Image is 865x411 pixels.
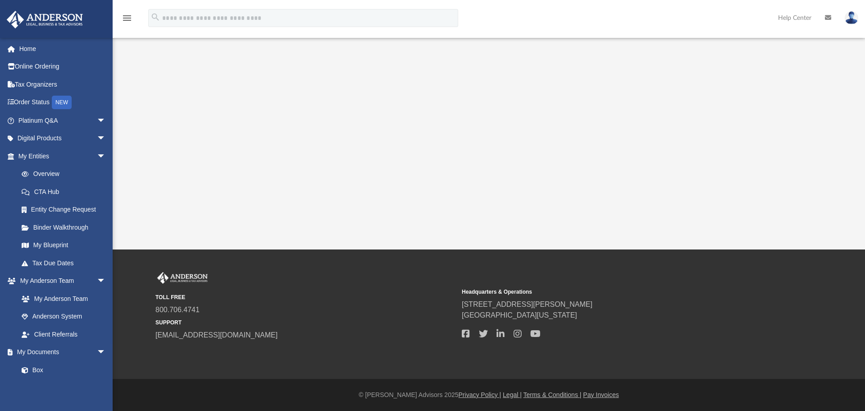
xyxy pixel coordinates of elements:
a: Privacy Policy | [459,391,501,398]
img: Anderson Advisors Platinum Portal [4,11,86,28]
a: My Anderson Team [13,290,110,308]
span: arrow_drop_down [97,129,115,148]
a: Platinum Q&Aarrow_drop_down [6,111,119,129]
a: My Blueprint [13,236,115,254]
a: My Documentsarrow_drop_down [6,343,115,361]
a: Order StatusNEW [6,93,119,112]
a: Client Referrals [13,325,115,343]
a: Tax Due Dates [13,254,119,272]
a: [GEOGRAPHIC_DATA][US_STATE] [462,311,577,319]
a: Home [6,40,119,58]
img: User Pic [845,11,858,24]
a: Box [13,361,110,379]
img: Anderson Advisors Platinum Portal [155,272,209,284]
div: NEW [52,96,72,109]
a: Legal | [503,391,522,398]
a: [STREET_ADDRESS][PERSON_NAME] [462,300,592,308]
a: Tax Organizers [6,75,119,93]
span: arrow_drop_down [97,343,115,362]
span: arrow_drop_down [97,272,115,291]
a: 800.706.4741 [155,306,200,314]
span: arrow_drop_down [97,111,115,130]
a: Anderson System [13,308,115,326]
a: Terms & Conditions | [524,391,582,398]
a: menu [122,17,132,23]
a: Overview [13,165,119,183]
a: My Anderson Teamarrow_drop_down [6,272,115,290]
a: My Entitiesarrow_drop_down [6,147,119,165]
a: Digital Productsarrow_drop_down [6,129,119,148]
a: Binder Walkthrough [13,218,119,236]
a: [EMAIL_ADDRESS][DOMAIN_NAME] [155,331,278,339]
div: © [PERSON_NAME] Advisors 2025 [113,390,865,400]
a: Pay Invoices [583,391,619,398]
a: CTA Hub [13,183,119,201]
a: Entity Change Request [13,201,119,219]
small: SUPPORT [155,319,455,327]
i: menu [122,13,132,23]
small: TOLL FREE [155,293,455,301]
a: Meeting Minutes [13,379,115,397]
small: Headquarters & Operations [462,288,762,296]
a: Online Ordering [6,58,119,76]
i: search [150,12,160,22]
span: arrow_drop_down [97,147,115,166]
